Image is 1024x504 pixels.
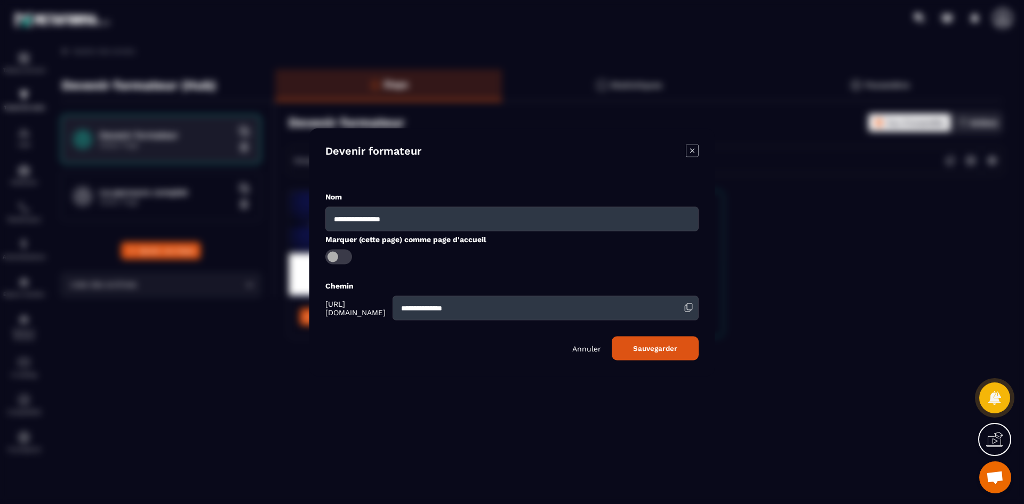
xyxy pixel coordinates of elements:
[979,461,1011,493] a: Ouvrir le chat
[325,144,421,159] h4: Devenir formateur
[325,192,342,201] label: Nom
[572,344,601,353] p: Annuler
[612,336,699,360] button: Sauvegarder
[325,299,390,316] span: [URL][DOMAIN_NAME]
[325,235,486,243] label: Marquer (cette page) comme page d'accueil
[325,281,354,290] label: Chemin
